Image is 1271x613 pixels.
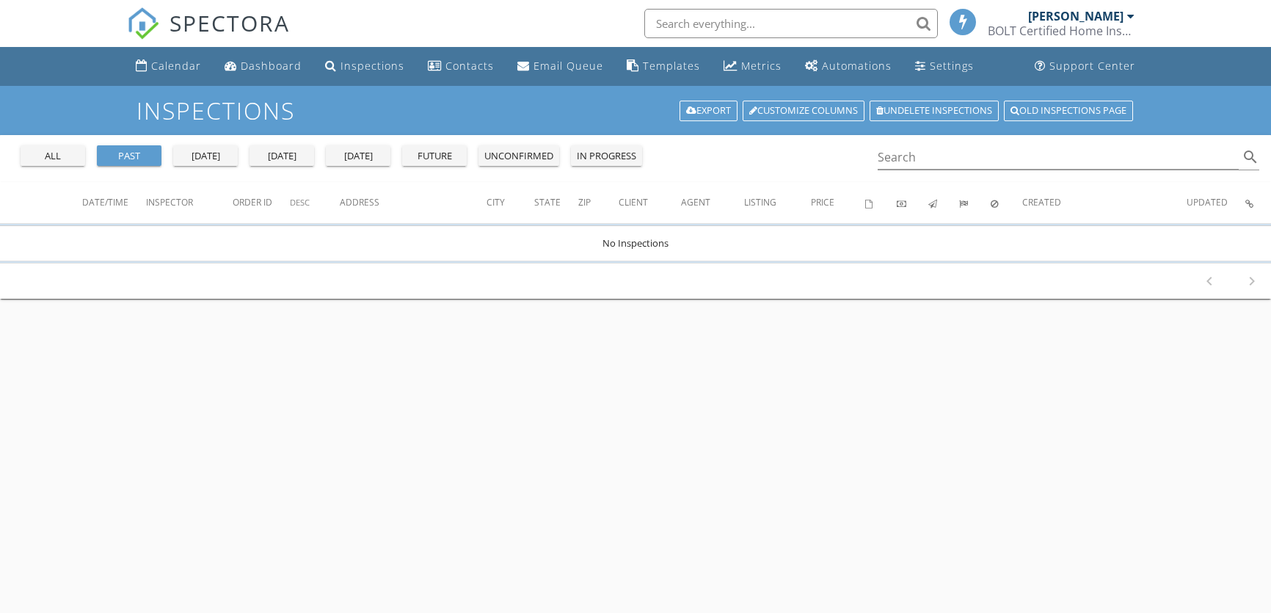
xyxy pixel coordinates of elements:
a: Customize Columns [743,101,864,121]
th: Agreements signed: Not sorted. [865,182,897,223]
span: SPECTORA [170,7,290,38]
th: Client: Not sorted. [619,182,681,223]
a: Templates [621,53,706,80]
a: Undelete inspections [870,101,999,121]
a: Calendar [130,53,207,80]
div: BOLT Certified Home Inspection [988,23,1135,38]
span: Agent [681,196,710,208]
th: State: Not sorted. [534,182,578,223]
a: Inspections [319,53,410,80]
div: [DATE] [255,149,308,164]
div: in progress [577,149,636,164]
div: Contacts [445,59,494,73]
th: Desc: Not sorted. [290,182,340,223]
div: [DATE] [332,149,385,164]
span: Order ID [233,196,272,208]
span: State [534,196,561,208]
div: Calendar [151,59,201,73]
a: SPECTORA [127,20,290,51]
div: Automations [822,59,892,73]
th: Date/Time: Not sorted. [82,182,146,223]
button: [DATE] [326,145,390,166]
span: Address [340,196,379,208]
a: Contacts [422,53,500,80]
div: [PERSON_NAME] [1028,9,1123,23]
button: past [97,145,161,166]
img: The Best Home Inspection Software - Spectora [127,7,159,40]
a: Settings [909,53,980,80]
div: future [408,149,461,164]
th: Address: Not sorted. [340,182,487,223]
div: Templates [643,59,700,73]
th: Created: Not sorted. [1022,182,1187,223]
span: City [487,196,505,208]
div: unconfirmed [484,149,553,164]
th: Canceled: Not sorted. [991,182,1022,223]
span: Desc [290,197,310,208]
span: Price [811,196,834,208]
th: Agent: Not sorted. [681,182,743,223]
th: Order ID: Not sorted. [233,182,290,223]
div: past [103,149,156,164]
a: Email Queue [511,53,609,80]
a: Export [680,101,738,121]
a: Old inspections page [1004,101,1133,121]
button: in progress [571,145,642,166]
a: Support Center [1029,53,1141,80]
button: [DATE] [250,145,314,166]
h1: Inspections [136,98,1135,123]
div: [DATE] [179,149,232,164]
div: Email Queue [533,59,603,73]
span: Client [619,196,648,208]
th: Inspector: Not sorted. [146,182,232,223]
a: Dashboard [219,53,307,80]
th: Paid: Not sorted. [897,182,928,223]
button: unconfirmed [478,145,559,166]
th: Inspection Details: Not sorted. [1245,182,1271,223]
th: Listing: Not sorted. [744,182,811,223]
span: Listing [744,196,776,208]
span: Updated [1187,196,1228,208]
th: Published: Not sorted. [928,182,960,223]
button: [DATE] [173,145,238,166]
span: Created [1022,196,1061,208]
span: Date/Time [82,196,128,208]
button: all [21,145,85,166]
span: Zip [578,196,591,208]
div: Dashboard [241,59,302,73]
th: Submitted: Not sorted. [959,182,991,223]
th: Updated: Not sorted. [1187,182,1245,223]
input: Search everything... [644,9,938,38]
a: Automations (Basic) [799,53,897,80]
div: Inspections [340,59,404,73]
a: Metrics [718,53,787,80]
th: Zip: Not sorted. [578,182,619,223]
div: Settings [930,59,974,73]
div: Support Center [1049,59,1135,73]
th: Price: Not sorted. [811,182,866,223]
span: Inspector [146,196,193,208]
div: all [26,149,79,164]
div: Metrics [741,59,782,73]
button: future [402,145,467,166]
i: search [1242,148,1259,166]
input: Search [878,145,1239,170]
th: City: Not sorted. [487,182,534,223]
